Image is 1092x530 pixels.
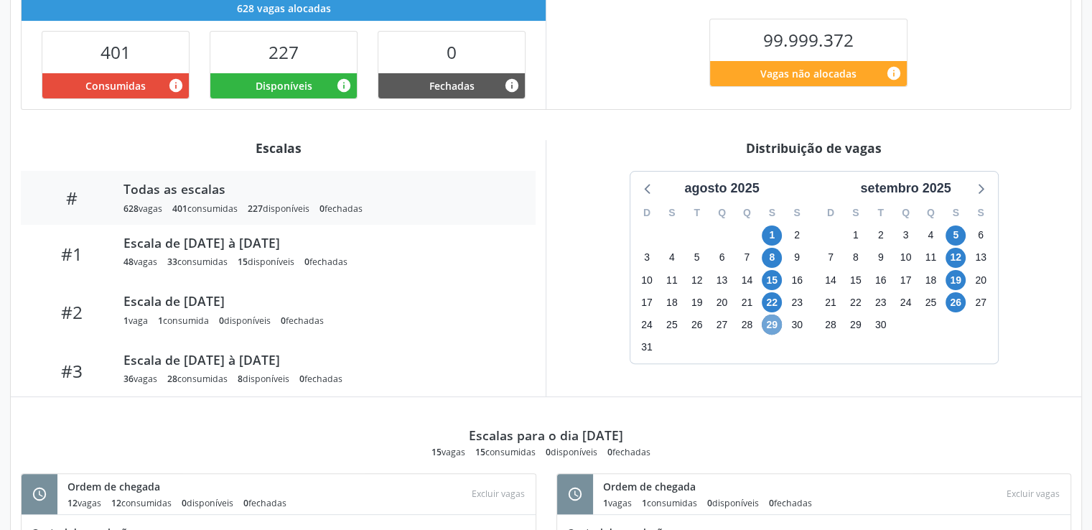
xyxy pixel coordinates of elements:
span: sábado, 13 de setembro de 2025 [971,248,991,268]
span: quinta-feira, 4 de setembro de 2025 [920,226,941,246]
div: consumidas [111,497,172,509]
span: segunda-feira, 4 de agosto de 2025 [662,248,682,268]
span: quinta-feira, 25 de setembro de 2025 [920,292,941,312]
span: 12 [67,497,78,509]
span: domingo, 24 de agosto de 2025 [637,315,657,335]
span: sábado, 9 de agosto de 2025 [787,248,807,268]
span: sexta-feira, 1 de agosto de 2025 [762,226,782,246]
span: 628 [123,203,139,215]
div: vagas [123,203,162,215]
span: terça-feira, 19 de agosto de 2025 [687,292,707,312]
span: 12 [111,497,121,509]
span: 0 [707,497,712,509]
span: segunda-feira, 11 de agosto de 2025 [662,270,682,290]
div: consumidas [642,497,697,509]
div: fechadas [304,256,347,268]
span: domingo, 3 de agosto de 2025 [637,248,657,268]
span: segunda-feira, 29 de setembro de 2025 [846,315,866,335]
span: sábado, 27 de setembro de 2025 [971,292,991,312]
span: quinta-feira, 14 de agosto de 2025 [737,270,757,290]
span: 15 [475,446,485,458]
span: 0 [546,446,551,458]
span: 0 [219,315,224,327]
div: Distribuição de vagas [556,140,1071,156]
span: quarta-feira, 3 de setembro de 2025 [895,226,915,246]
span: sábado, 20 de setembro de 2025 [971,270,991,290]
div: vagas [123,373,157,385]
span: domingo, 17 de agosto de 2025 [637,292,657,312]
span: 99.999.372 [763,28,854,52]
div: vagas [67,497,101,509]
div: vagas [603,497,632,509]
div: Escalas para o dia [DATE] [469,427,623,443]
div: consumidas [475,446,536,458]
div: S [943,202,969,224]
div: vaga [123,315,148,327]
div: #1 [31,243,113,264]
span: sexta-feira, 29 de agosto de 2025 [762,315,782,335]
div: S [969,202,994,224]
div: S [659,202,684,224]
span: quarta-feira, 24 de setembro de 2025 [895,292,915,312]
div: Q [893,202,918,224]
div: disponíveis [238,256,294,268]
div: consumidas [172,203,238,215]
div: # [31,187,113,208]
i: Vagas alocadas e sem marcações associadas [336,78,352,93]
span: terça-feira, 23 de setembro de 2025 [871,292,891,312]
span: 33 [167,256,177,268]
span: 227 [248,203,263,215]
div: vagas [431,446,465,458]
i: Vagas alocadas que possuem marcações associadas [168,78,184,93]
span: 28 [167,373,177,385]
div: fechadas [607,446,650,458]
span: 0 [281,315,286,327]
div: #3 [31,361,113,381]
span: quinta-feira, 11 de setembro de 2025 [920,248,941,268]
div: D [818,202,844,224]
span: segunda-feira, 15 de setembro de 2025 [846,270,866,290]
div: Q [709,202,734,224]
div: T [868,202,893,224]
div: disponíveis [546,446,597,458]
div: Todas as escalas [123,181,515,197]
div: D [635,202,660,224]
span: sexta-feira, 8 de agosto de 2025 [762,248,782,268]
span: 401 [101,40,131,64]
span: sexta-feira, 19 de setembro de 2025 [946,270,966,290]
div: Ordem de chegada [603,479,822,494]
span: 0 [319,203,325,215]
span: 15 [238,256,248,268]
span: terça-feira, 9 de setembro de 2025 [871,248,891,268]
span: sexta-feira, 22 de agosto de 2025 [762,292,782,312]
div: agosto 2025 [678,179,765,198]
span: 0 [182,497,187,509]
div: consumida [158,315,209,327]
span: Fechadas [429,78,475,93]
div: #2 [31,302,113,322]
div: fechadas [769,497,812,509]
div: S [785,202,810,224]
div: disponíveis [238,373,289,385]
span: Disponíveis [256,78,312,93]
div: S [843,202,868,224]
span: terça-feira, 5 de agosto de 2025 [687,248,707,268]
span: quinta-feira, 7 de agosto de 2025 [737,248,757,268]
span: 401 [172,203,187,215]
div: disponíveis [219,315,271,327]
span: 0 [447,40,457,64]
div: Q [734,202,760,224]
div: Escala de [DATE] à [DATE] [123,352,515,368]
span: segunda-feira, 25 de agosto de 2025 [662,315,682,335]
div: T [684,202,709,224]
div: fechadas [243,497,286,509]
span: 8 [238,373,243,385]
span: sábado, 30 de agosto de 2025 [787,315,807,335]
div: fechadas [281,315,324,327]
span: terça-feira, 26 de agosto de 2025 [687,315,707,335]
span: terça-feira, 2 de setembro de 2025 [871,226,891,246]
span: quarta-feira, 17 de setembro de 2025 [895,270,915,290]
span: quarta-feira, 27 de agosto de 2025 [711,315,732,335]
div: fechadas [299,373,342,385]
span: 15 [431,446,442,458]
